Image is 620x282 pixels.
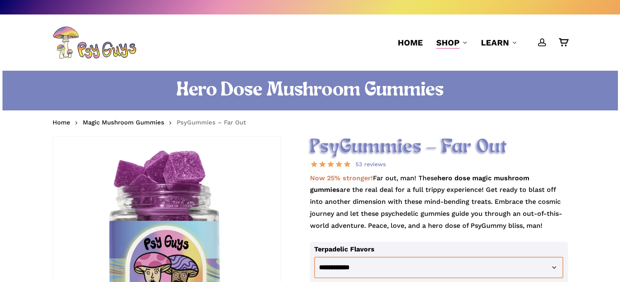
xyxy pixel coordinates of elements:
[310,174,373,182] strong: Now 25% stronger!
[436,37,468,48] a: Shop
[53,118,70,127] a: Home
[177,119,246,126] span: PsyGummies – Far Out
[83,118,164,127] a: Magic Mushroom Gummies
[398,37,423,48] a: Home
[53,79,568,102] h1: Hero Dose Mushroom Gummies
[398,38,423,48] span: Home
[481,37,517,48] a: Learn
[310,172,568,242] p: Far out, man! These are the real deal for a full trippy experience! Get ready to blast off into a...
[436,38,459,48] span: Shop
[314,245,375,253] label: Terpadelic Flavors
[310,136,568,159] h2: PsyGummies – Far Out
[53,26,136,59] img: PsyGuys
[391,14,568,71] nav: Main Menu
[481,38,509,48] span: Learn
